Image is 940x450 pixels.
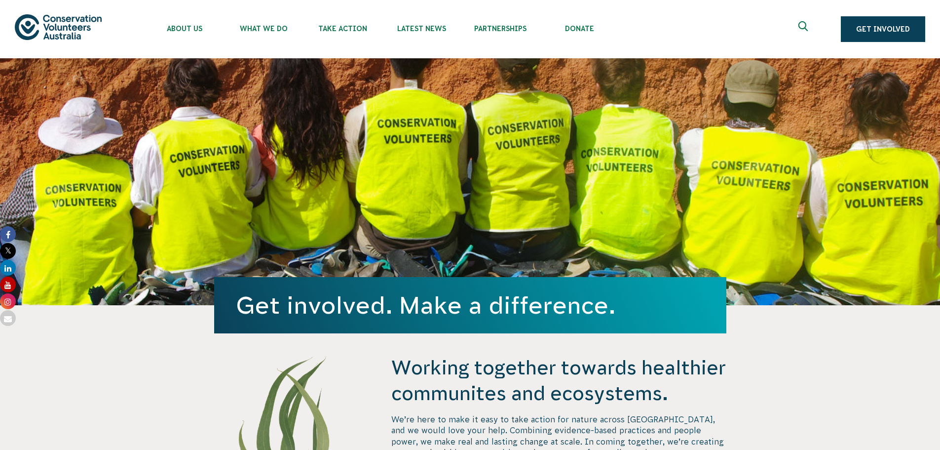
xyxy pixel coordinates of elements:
img: logo.svg [15,14,102,40]
span: Donate [540,25,619,33]
h1: Get involved. Make a difference. [236,292,705,319]
span: Latest News [382,25,461,33]
span: Take Action [303,25,382,33]
a: Get Involved [841,16,925,42]
span: Expand search box [798,21,811,37]
button: Expand search box Close search box [792,17,816,41]
span: About Us [145,25,224,33]
span: Partnerships [461,25,540,33]
h4: Working together towards healthier communites and ecosystems. [391,355,726,406]
span: What We Do [224,25,303,33]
